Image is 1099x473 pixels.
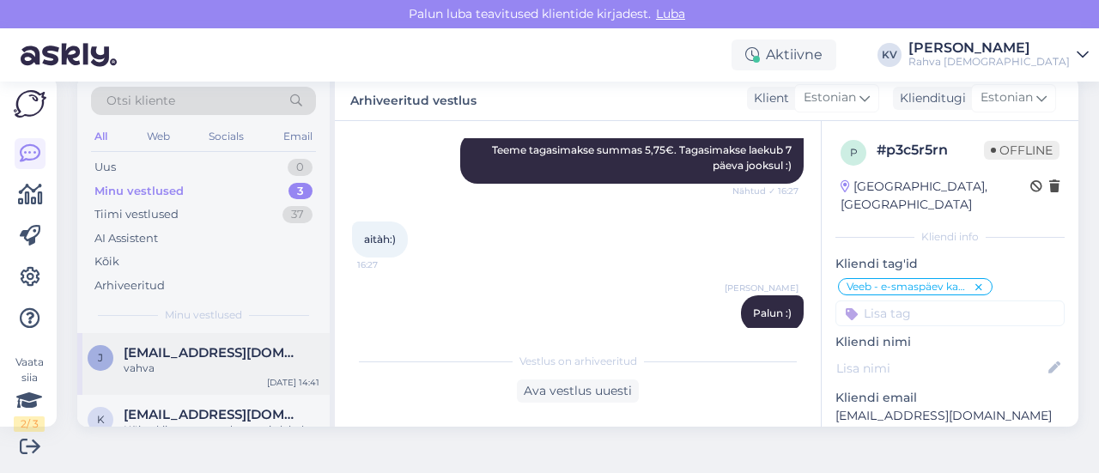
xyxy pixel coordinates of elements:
[841,178,1030,214] div: [GEOGRAPHIC_DATA], [GEOGRAPHIC_DATA]
[94,159,116,176] div: Uus
[517,379,639,403] div: Ava vestlus uuesti
[753,306,792,319] span: Palun :)
[893,89,966,107] div: Klienditugi
[847,282,973,292] span: Veeb - e-smaspäev kampaania
[747,89,789,107] div: Klient
[288,183,313,200] div: 3
[97,413,105,426] span: k
[280,125,316,148] div: Email
[98,351,103,364] span: j
[205,125,247,148] div: Socials
[877,43,902,67] div: KV
[94,277,165,294] div: Arhiveeritud
[143,125,173,148] div: Web
[835,333,1065,351] p: Kliendi nimi
[835,255,1065,273] p: Kliendi tag'id
[14,355,45,432] div: Vaata siia
[835,229,1065,245] div: Kliendi info
[877,140,984,161] div: # p3c5r5rn
[850,146,858,159] span: p
[835,407,1065,425] p: [EMAIL_ADDRESS][DOMAIN_NAME]
[908,55,1070,69] div: Rahva [DEMOGRAPHIC_DATA]
[124,361,319,376] div: vahva
[91,125,111,148] div: All
[106,92,175,110] span: Otsi kliente
[124,407,302,422] span: kristiinavanari@outlook.com
[908,41,1070,55] div: [PERSON_NAME]
[350,87,477,110] label: Arhiveeritud vestlus
[94,253,119,270] div: Kõik
[364,233,396,246] span: aitàh:)
[14,90,46,118] img: Askly Logo
[288,159,313,176] div: 0
[908,41,1089,69] a: [PERSON_NAME]Rahva [DEMOGRAPHIC_DATA]
[725,282,798,294] span: [PERSON_NAME]
[94,183,184,200] div: Minu vestlused
[492,143,794,172] span: Teeme tagasimakse summas 5,75€. Tagasimakse laekub 7 päeva jooksul :)
[267,376,319,389] div: [DATE] 14:41
[94,230,158,247] div: AI Assistent
[804,88,856,107] span: Estonian
[732,39,836,70] div: Aktiivne
[282,206,313,223] div: 37
[519,354,637,369] span: Vestlus on arhiveeritud
[124,422,319,453] div: Kõige kiirem on vaadata meie lehel otsingu kaudu. [MEDICAL_DATA][PERSON_NAME] päises Otsing ja li...
[732,185,798,197] span: Nähtud ✓ 16:27
[984,141,1060,160] span: Offline
[357,258,422,271] span: 16:27
[165,307,242,323] span: Minu vestlused
[835,300,1065,326] input: Lisa tag
[981,88,1033,107] span: Estonian
[835,389,1065,407] p: Kliendi email
[836,359,1045,378] input: Lisa nimi
[94,206,179,223] div: Tiimi vestlused
[651,6,690,21] span: Luba
[124,345,302,361] span: jannu80@gmail.com
[14,416,45,432] div: 2 / 3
